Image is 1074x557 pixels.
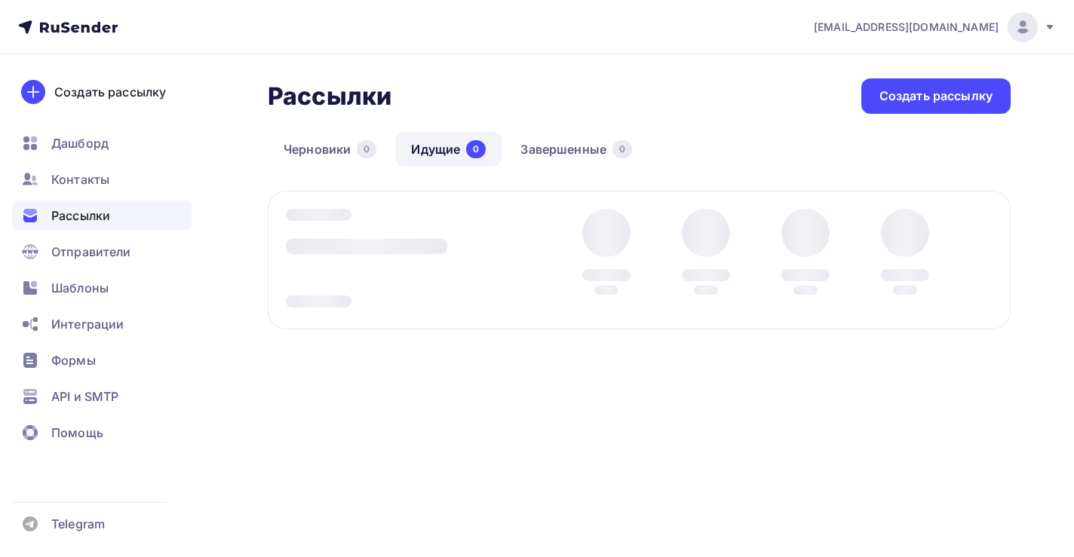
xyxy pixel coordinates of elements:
[814,12,1056,42] a: [EMAIL_ADDRESS][DOMAIN_NAME]
[268,132,392,167] a: Черновики0
[505,132,648,167] a: Завершенные0
[12,200,192,231] a: Рассылки
[12,128,192,158] a: Дашборд
[12,237,192,267] a: Отправители
[54,83,166,101] div: Создать рассылку
[51,351,96,369] span: Формы
[51,279,109,297] span: Шаблоны
[12,345,192,375] a: Формы
[12,273,192,303] a: Шаблоны
[268,81,391,112] h2: Рассылки
[612,140,632,158] div: 0
[357,140,376,158] div: 0
[879,87,993,105] div: Создать рассылку
[466,140,486,158] div: 0
[51,387,118,406] span: API и SMTP
[51,315,124,333] span: Интеграции
[12,164,192,194] a: Контакты
[51,515,105,533] span: Telegram
[51,170,109,188] span: Контакты
[51,424,103,442] span: Помощь
[51,243,131,261] span: Отправители
[395,132,502,167] a: Идущие0
[51,134,109,152] span: Дашборд
[51,207,110,225] span: Рассылки
[814,20,999,35] span: [EMAIL_ADDRESS][DOMAIN_NAME]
